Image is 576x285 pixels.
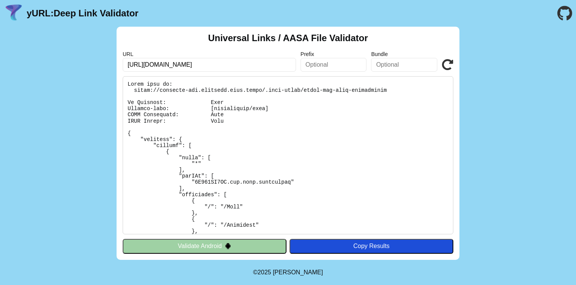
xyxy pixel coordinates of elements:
[301,51,367,57] label: Prefix
[208,33,368,43] h2: Universal Links / AASA File Validator
[273,269,323,275] a: Michael Ibragimchayev's Personal Site
[371,58,437,72] input: Optional
[123,58,296,72] input: Required
[27,8,138,19] a: yURL:Deep Link Validator
[4,3,24,23] img: yURL Logo
[301,58,367,72] input: Optional
[293,243,450,250] div: Copy Results
[253,260,323,285] footer: ©
[290,239,453,253] button: Copy Results
[225,243,231,249] img: droidIcon.svg
[123,76,453,234] pre: Lorem ipsu do: sitam://consecte-adi.elitsedd.eius.tempo/.inci-utlab/etdol-mag-aliq-enimadminim Ve...
[371,51,437,57] label: Bundle
[123,51,296,57] label: URL
[258,269,271,275] span: 2025
[123,239,286,253] button: Validate Android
